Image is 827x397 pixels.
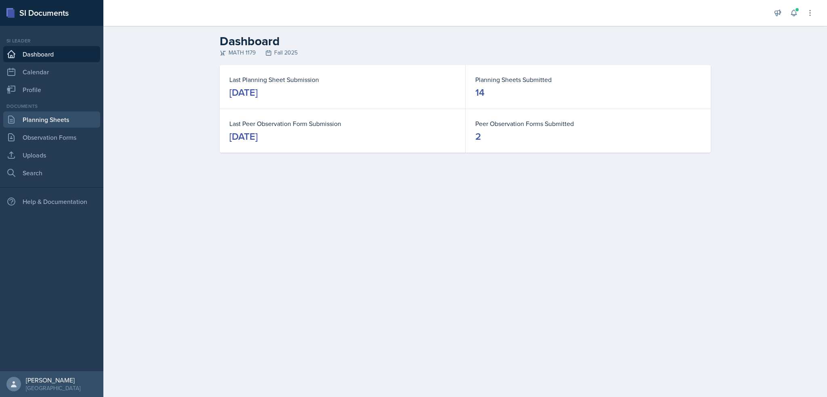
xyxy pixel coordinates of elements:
a: Uploads [3,147,100,163]
a: Dashboard [3,46,100,62]
div: Documents [3,103,100,110]
div: 14 [475,86,485,99]
div: [GEOGRAPHIC_DATA] [26,384,80,392]
div: Si leader [3,37,100,44]
h2: Dashboard [220,34,711,48]
div: MATH 1179 Fall 2025 [220,48,711,57]
dt: Last Planning Sheet Submission [229,75,455,84]
div: [DATE] [229,86,258,99]
div: Help & Documentation [3,193,100,210]
a: Observation Forms [3,129,100,145]
dt: Peer Observation Forms Submitted [475,119,701,128]
a: Planning Sheets [3,111,100,128]
dt: Planning Sheets Submitted [475,75,701,84]
a: Search [3,165,100,181]
div: [PERSON_NAME] [26,376,80,384]
dt: Last Peer Observation Form Submission [229,119,455,128]
a: Calendar [3,64,100,80]
div: [DATE] [229,130,258,143]
a: Profile [3,82,100,98]
div: 2 [475,130,481,143]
